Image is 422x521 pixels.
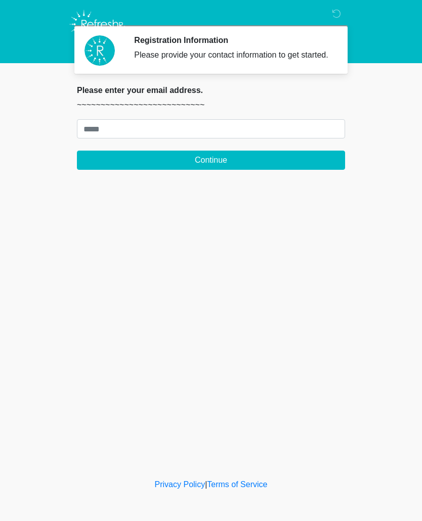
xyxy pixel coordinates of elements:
[77,99,345,111] p: ~~~~~~~~~~~~~~~~~~~~~~~~~~~
[77,85,345,95] h2: Please enter your email address.
[85,35,115,66] img: Agent Avatar
[67,8,128,41] img: Refresh RX Logo
[77,151,345,170] button: Continue
[205,480,207,489] a: |
[155,480,205,489] a: Privacy Policy
[207,480,267,489] a: Terms of Service
[134,49,330,61] div: Please provide your contact information to get started.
